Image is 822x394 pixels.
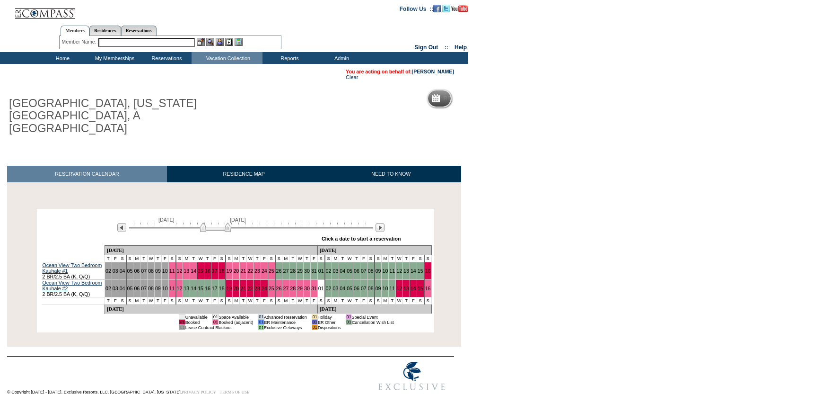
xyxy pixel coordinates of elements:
td: F [112,297,119,304]
td: T [105,255,112,262]
a: 31 [311,286,317,291]
a: 19 [227,286,232,291]
a: 10 [162,286,168,291]
a: 09 [376,286,381,291]
a: Clear [346,74,358,80]
a: 06 [354,268,359,274]
td: S [367,255,374,262]
a: 04 [120,268,125,274]
td: F [112,255,119,262]
a: 27 [283,268,289,274]
td: ER Maintenance [264,320,307,325]
a: 13 [184,268,189,274]
a: 06 [134,286,140,291]
a: 12 [177,286,183,291]
a: 18 [219,268,225,274]
a: 05 [347,286,352,291]
td: Advanced Reservation [264,314,307,320]
a: 03 [113,286,118,291]
td: S [268,255,275,262]
td: S [176,297,183,304]
td: Exclusive Getaways [264,325,307,330]
td: M [133,255,140,262]
td: Dispositions [318,325,341,330]
a: 29 [297,268,303,274]
td: Follow Us :: [400,5,433,12]
img: Next [376,223,385,232]
a: 16 [425,268,431,274]
a: 24 [262,286,267,291]
td: T [105,297,112,304]
td: 2 BR/2.5 BA (K, Q/Q) [42,280,105,297]
a: 15 [198,268,203,274]
td: T [140,255,148,262]
a: RESERVATION CALENDAR [7,166,167,182]
img: Impersonate [216,38,224,46]
span: [DATE] [230,217,246,223]
a: 06 [354,286,359,291]
a: 15 [198,286,203,291]
td: T [353,297,360,304]
a: 28 [290,268,296,274]
td: W [297,255,304,262]
td: Cancellation Wish List [351,320,394,325]
a: 02 [105,268,111,274]
a: 14 [191,286,196,291]
a: 13 [403,268,409,274]
td: F [211,297,218,304]
a: 10 [162,268,168,274]
td: S [417,255,424,262]
a: 11 [389,286,395,291]
img: Reservations [225,38,233,46]
td: T [154,297,161,304]
td: W [297,297,304,304]
td: S [176,255,183,262]
a: Follow us on Twitter [442,5,450,11]
td: 01 [179,325,185,330]
div: Click a date to start a reservation [322,236,401,242]
td: T [240,297,247,304]
img: b_calculator.gif [235,38,243,46]
td: S [424,255,431,262]
td: F [360,297,367,304]
td: M [332,255,339,262]
td: T [353,255,360,262]
a: 17 [212,268,218,274]
td: M [233,297,240,304]
a: 02 [105,286,111,291]
td: T [289,255,297,262]
a: Reservations [121,26,157,36]
td: T [204,297,211,304]
td: S [325,255,332,262]
a: Help [455,44,467,51]
a: 12 [396,286,402,291]
td: M [382,255,389,262]
td: S [417,297,424,304]
a: 14 [411,268,416,274]
td: 01 [312,314,317,320]
a: 14 [191,268,196,274]
td: S [367,297,374,304]
img: View [206,38,214,46]
a: 23 [254,286,260,291]
a: 08 [368,268,374,274]
td: [DATE] [105,304,317,314]
td: T [304,255,311,262]
td: S [168,255,175,262]
td: 01 [312,325,317,330]
a: 04 [340,268,345,274]
a: 21 [240,268,246,274]
td: 01 [346,320,351,325]
td: M [233,255,240,262]
td: Lease Contract Blackout [185,325,253,330]
img: Become our fan on Facebook [433,5,441,12]
a: 19 [227,268,232,274]
a: 26 [276,286,282,291]
td: Space Available [219,314,254,320]
td: F [261,255,268,262]
a: 04 [340,286,345,291]
a: 16 [205,268,210,274]
a: 11 [169,286,175,291]
td: T [240,255,247,262]
img: Subscribe to our YouTube Channel [451,5,468,12]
